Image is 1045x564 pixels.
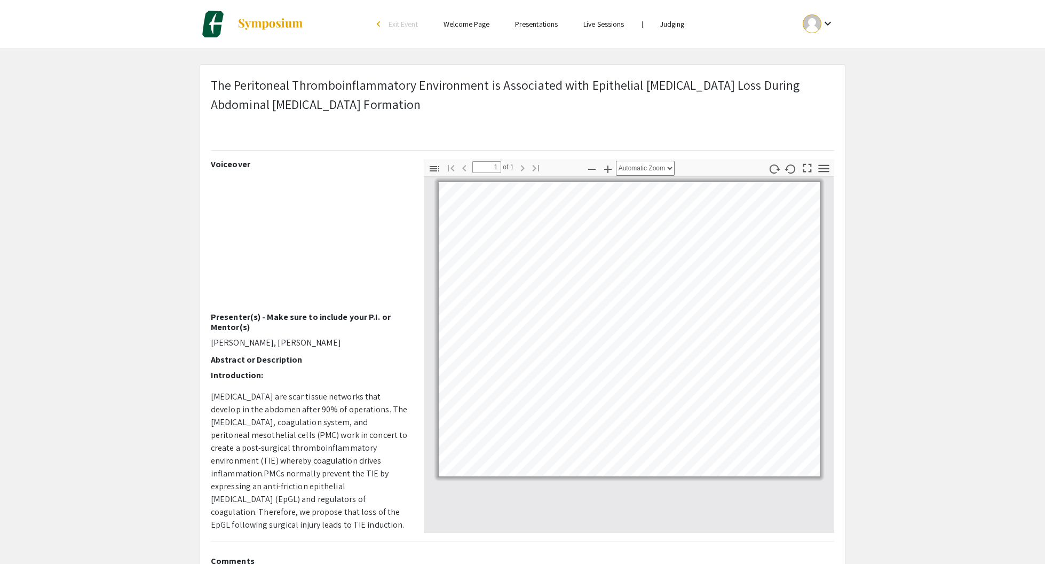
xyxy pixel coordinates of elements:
[211,336,408,349] p: [PERSON_NAME], [PERSON_NAME]
[782,161,800,176] button: Rotate Counterclockwise
[515,19,558,29] a: Presentations
[616,161,675,176] select: Zoom
[8,516,45,556] iframe: Chat
[377,21,383,27] div: arrow_back_ios
[200,11,226,37] img: Charlotte Biomedical Sciences Symposium 2025
[583,19,624,29] a: Live Sessions
[660,19,685,29] a: Judging
[765,161,783,176] button: Rotate Clockwise
[211,76,799,113] span: The Peritoneal Thromboinflammatory Environment is Associated with Epithelial [MEDICAL_DATA] Loss ...
[501,161,514,173] span: of 1
[211,312,408,332] h2: Presenter(s) - Make sure to include your P.I. or Mentor(s)
[583,161,601,176] button: Zoom Out
[637,19,647,29] li: |
[211,390,408,531] p: [MEDICAL_DATA] are scar tissue networks that develop in the abdomen after 90% of operations. The ...
[798,159,817,175] button: Switch to Presentation Mode
[442,160,460,175] button: Go to First Page
[389,19,418,29] span: Exit Event
[815,161,833,176] button: Tools
[513,160,532,175] button: Next Page
[444,19,489,29] a: Welcome Page
[527,160,545,175] button: Go to Last Page
[211,370,263,381] strong: Introduction:
[211,355,408,365] h2: Abstract or Description
[211,159,408,169] h2: Voiceover
[791,12,845,36] button: Expand account dropdown
[211,174,408,312] iframe: Poster Voice Over: 2025 Biomed Sciences Symposium
[599,161,617,176] button: Zoom In
[211,468,389,518] span: PMCs normally prevent the TIE by expressing an anti-friction epithelial [MEDICAL_DATA] (EpGL) and...
[821,17,834,30] mat-icon: Expand account dropdown
[472,161,501,173] input: Page
[425,161,444,176] button: Toggle Sidebar
[237,18,304,30] img: Symposium by ForagerOne
[434,177,825,481] div: Page 1
[455,160,473,175] button: Previous Page
[200,11,304,37] a: Charlotte Biomedical Sciences Symposium 2025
